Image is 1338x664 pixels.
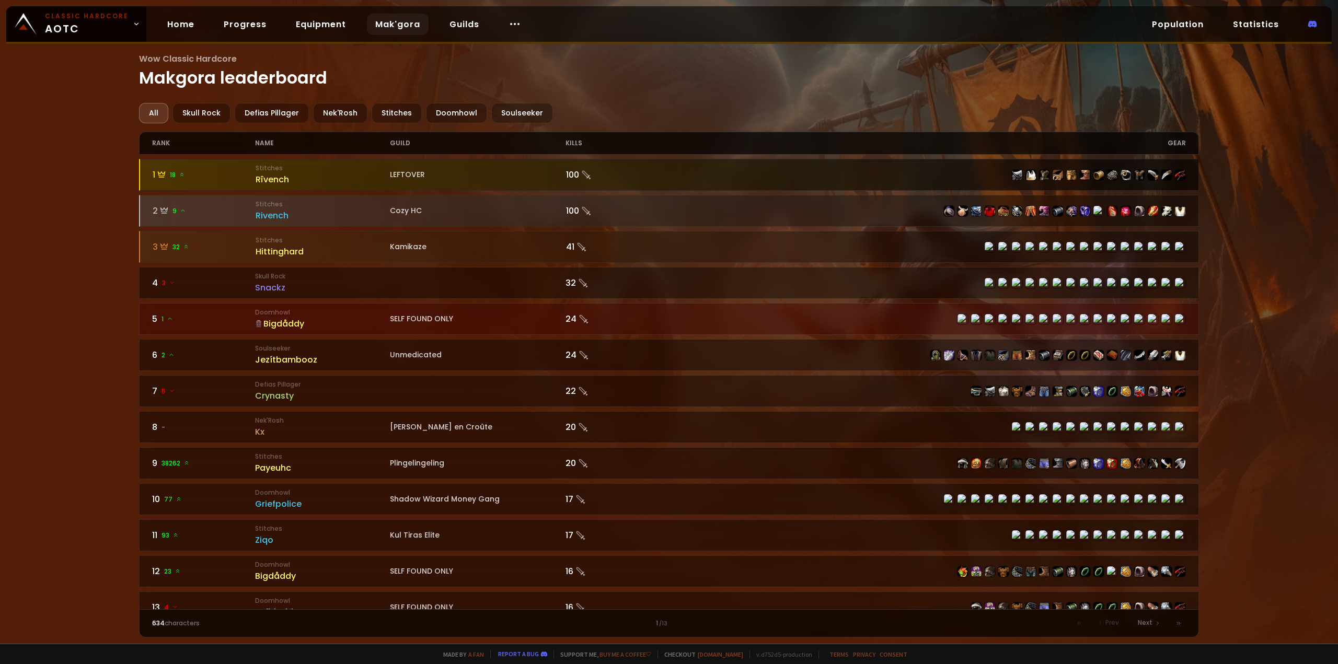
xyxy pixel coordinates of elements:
[1093,170,1104,180] img: item-14160
[152,132,256,154] div: rank
[1175,170,1185,180] img: item-6469
[162,278,175,288] span: 3
[1121,206,1131,216] img: item-20036
[880,650,907,658] a: Consent
[152,312,256,325] div: 5
[944,350,954,360] img: item-15411
[1066,602,1077,613] img: item-9428
[566,348,669,362] div: 24
[256,164,390,173] small: Stitches
[1093,458,1104,469] img: item-2933
[1107,386,1117,397] img: item-12006
[1148,458,1158,469] img: item-15225
[566,493,669,506] div: 17
[139,411,1199,443] a: 8-Nek'RoshKx[PERSON_NAME] en Croûte20 item-15513item-6125item-2870item-6398item-14727item-6590ite...
[1039,566,1049,577] img: item-9885
[958,566,968,577] img: item-10588
[998,602,1009,613] img: item-9894
[1093,386,1104,397] img: item-2933
[1161,350,1172,360] img: item-2100
[971,206,982,216] img: item-16797
[985,566,995,577] img: item-9894
[1080,458,1090,469] img: item-7690
[1066,566,1077,577] img: item-18238
[971,350,982,360] img: item-2105
[1025,458,1036,469] img: item-6719
[1121,458,1131,469] img: item-209612
[390,241,566,252] div: Kamikaze
[1107,350,1117,360] img: item-13209
[1080,206,1090,216] img: item-18103
[1121,350,1131,360] img: item-13340
[1161,566,1172,577] img: item-1207
[162,531,179,540] span: 93
[390,205,566,216] div: Cozy HC
[172,103,230,123] div: Skull Rock
[971,458,982,469] img: item-7746
[255,317,389,330] div: Bigdåddy
[985,602,995,613] img: item-13088
[255,425,389,438] div: Kx
[152,385,256,398] div: 7
[599,650,651,658] a: Buy me a coffee
[390,458,566,469] div: Plingelingeling
[1121,566,1131,577] img: item-209612
[255,272,389,281] small: Skull Rock
[1025,602,1036,613] img: item-13117
[152,348,256,362] div: 6
[971,566,982,577] img: item-13088
[566,240,670,253] div: 41
[1134,386,1145,397] img: item-4381
[152,457,256,470] div: 9
[1039,170,1049,180] img: item-3313
[566,565,669,578] div: 16
[1161,386,1172,397] img: item-890
[1175,458,1185,469] img: item-3137
[659,620,667,628] small: / 13
[367,14,429,35] a: Mak'gora
[1012,170,1022,180] img: item-1769
[255,533,389,546] div: Ziqo
[1148,206,1158,216] img: item-18842
[152,619,411,628] div: characters
[1053,386,1063,397] img: item-1121
[1025,206,1036,216] img: item-19683
[1039,458,1049,469] img: item-9624
[390,422,566,433] div: [PERSON_NAME] en Croûte
[1053,350,1063,360] img: item-16712
[152,601,256,614] div: 13
[1107,458,1117,469] img: item-7686
[1012,566,1022,577] img: item-13117
[1161,206,1172,216] img: item-13938
[958,206,968,216] img: item-22403
[139,339,1199,371] a: 62SoulseekerJezítbamboozUnmedicated24 item-11925item-15411item-13358item-2105item-14637item-16713...
[215,14,275,35] a: Progress
[255,569,389,583] div: Bigdåddy
[159,14,203,35] a: Home
[235,103,309,123] div: Defias Pillager
[1175,602,1185,613] img: item-4087
[255,380,389,389] small: Defias Pillager
[853,650,875,658] a: Privacy
[1053,206,1063,216] img: item-14629
[256,209,390,222] div: Rivench
[1134,566,1145,577] img: item-13121
[1066,458,1077,469] img: item-4794
[1134,206,1145,216] img: item-14331
[152,421,256,434] div: 8
[441,14,488,35] a: Guilds
[1053,566,1063,577] img: item-9428
[162,423,165,432] span: -
[1066,206,1077,216] img: item-16801
[829,650,849,658] a: Terms
[287,14,354,35] a: Equipment
[390,530,566,541] div: Kul Tiras Elite
[255,605,389,619] div: Talldaddy
[1080,350,1090,360] img: item-18500
[1080,386,1090,397] img: item-6586
[1121,170,1131,180] img: item-5351
[498,650,539,658] a: Report a bug
[1107,602,1117,613] img: item-12011
[152,276,256,289] div: 4
[985,350,995,360] img: item-14637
